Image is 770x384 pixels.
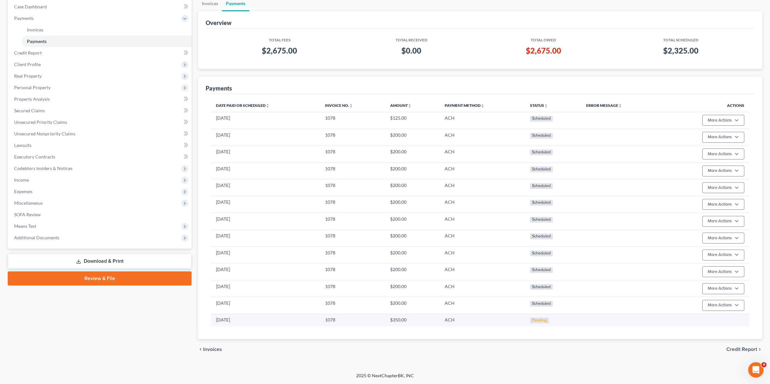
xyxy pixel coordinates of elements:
span: Unsecured Priority Claims [14,119,67,125]
td: 1078 [320,196,385,213]
h3: $0.00 [353,46,470,56]
td: 1078 [320,314,385,326]
a: Payments [22,36,192,47]
button: More Actions [702,166,744,176]
a: Unsecured Priority Claims [9,116,192,128]
a: Case Dashboard [9,1,192,13]
i: unfold_more [408,104,412,108]
div: Scheduled [530,251,553,256]
th: Total Received [348,34,475,43]
button: More Actions [702,300,744,311]
button: More Actions [702,233,744,243]
td: 1078 [320,230,385,246]
td: $200.00 [385,129,439,146]
td: ACH [440,179,525,196]
span: Lawsuits [14,142,31,148]
i: unfold_more [266,104,269,108]
div: Scheduled [530,200,553,206]
td: ACH [440,263,525,280]
div: Scheduled [530,284,553,290]
h3: $2,325.00 [617,46,744,56]
td: 1078 [320,297,385,314]
span: Expenses [14,189,32,194]
div: 2025 © NextChapterBK, INC [202,372,568,384]
td: $200.00 [385,230,439,246]
th: Total Scheduled [612,34,749,43]
iframe: Intercom live chat [748,362,764,378]
button: More Actions [702,149,744,159]
div: Scheduled [530,301,553,307]
td: [DATE] [211,179,320,196]
td: $200.00 [385,196,439,213]
button: More Actions [702,182,744,193]
span: Invoices [27,27,43,32]
td: 1078 [320,213,385,230]
h3: $2,675.00 [480,46,607,56]
td: [DATE] [211,263,320,280]
span: Client Profile [14,62,41,67]
button: More Actions [702,199,744,210]
td: ACH [440,162,525,179]
td: [DATE] [211,280,320,297]
a: Statusunfold_more [530,103,548,108]
span: 4 [761,362,766,367]
span: Unsecured Nonpriority Claims [14,131,75,136]
i: chevron_right [757,347,762,352]
th: Total Fees [211,34,348,43]
button: More Actions [702,250,744,260]
h3: $2,675.00 [216,46,343,56]
td: [DATE] [211,230,320,246]
span: Personal Property [14,85,51,90]
a: Executory Contracts [9,151,192,163]
div: Scheduled [530,267,553,273]
a: Property Analysis [9,93,192,105]
span: Real Property [14,73,42,79]
td: $200.00 [385,213,439,230]
span: Credit Report [726,347,757,352]
td: $200.00 [385,246,439,263]
span: Means Test [14,223,36,229]
td: [DATE] [211,246,320,263]
td: ACH [440,129,525,146]
div: Overview [206,19,232,27]
td: [DATE] [211,213,320,230]
button: chevron_left Invoices [198,347,222,352]
td: [DATE] [211,112,320,129]
td: $350.00 [385,314,439,326]
td: $125.00 [385,112,439,129]
td: $200.00 [385,162,439,179]
button: More Actions [702,266,744,277]
span: Executory Contracts [14,154,55,159]
div: Payments [206,84,232,92]
a: Download & Print [8,254,192,269]
td: 1078 [320,179,385,196]
a: SOFA Review [9,209,192,220]
td: $200.00 [385,146,439,162]
td: ACH [440,297,525,314]
i: unfold_more [544,104,548,108]
div: Scheduled [530,183,553,189]
td: 1078 [320,112,385,129]
td: $200.00 [385,297,439,314]
button: More Actions [702,115,744,126]
th: Actions [660,99,749,112]
td: $200.00 [385,280,439,297]
div: Pending [530,318,549,323]
td: ACH [440,230,525,246]
a: Invoice No.unfold_more [325,103,353,108]
span: Miscellaneous [14,200,43,206]
td: ACH [440,112,525,129]
i: unfold_more [349,104,353,108]
td: [DATE] [211,162,320,179]
td: 1078 [320,162,385,179]
td: [DATE] [211,196,320,213]
a: Date Paid or Scheduledunfold_more [216,103,269,108]
span: Additional Documents [14,235,59,240]
div: Scheduled [530,166,553,172]
span: Credit Report [14,50,42,55]
td: ACH [440,314,525,326]
span: Payments [27,38,47,44]
td: [DATE] [211,146,320,162]
a: Lawsuits [9,140,192,151]
td: 1078 [320,129,385,146]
